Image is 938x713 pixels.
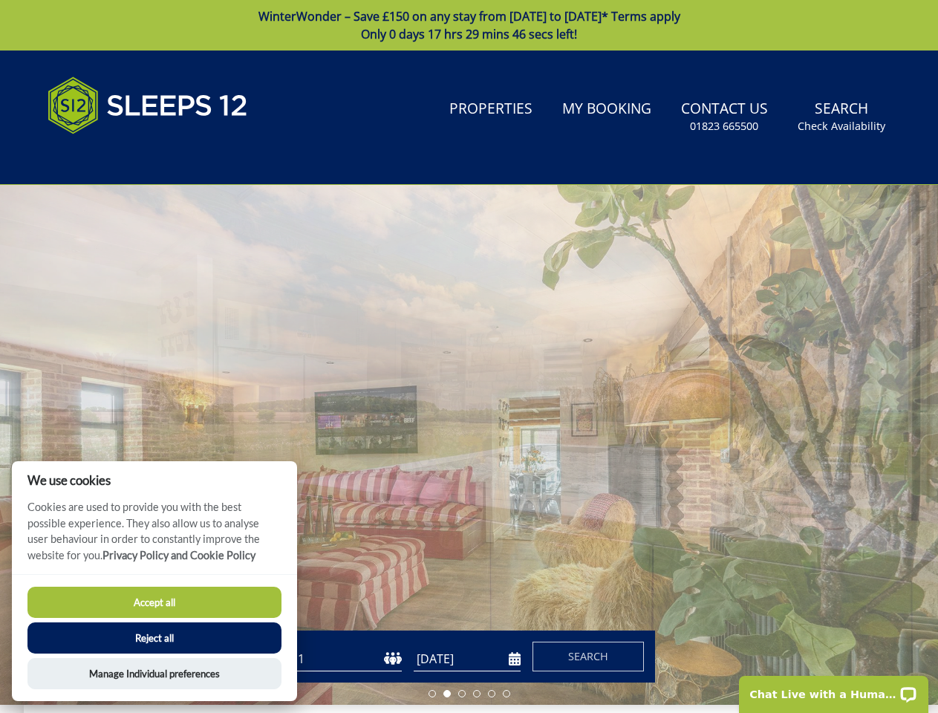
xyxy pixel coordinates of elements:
[12,473,297,487] h2: We use cookies
[27,587,281,618] button: Accept all
[27,658,281,689] button: Manage Individual preferences
[675,93,774,141] a: Contact Us01823 665500
[729,666,938,713] iframe: LiveChat chat widget
[40,152,196,164] iframe: Customer reviews powered by Trustpilot
[414,647,521,671] input: Arrival Date
[532,642,644,671] button: Search
[102,549,255,561] a: Privacy Policy and Cookie Policy
[48,68,248,143] img: Sleeps 12
[556,93,657,126] a: My Booking
[798,119,885,134] small: Check Availability
[792,93,891,141] a: SearchCheck Availability
[568,649,608,663] span: Search
[690,119,758,134] small: 01823 665500
[361,26,577,42] span: Only 0 days 17 hrs 29 mins 46 secs left!
[12,499,297,574] p: Cookies are used to provide you with the best possible experience. They also allow us to analyse ...
[443,93,538,126] a: Properties
[27,622,281,654] button: Reject all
